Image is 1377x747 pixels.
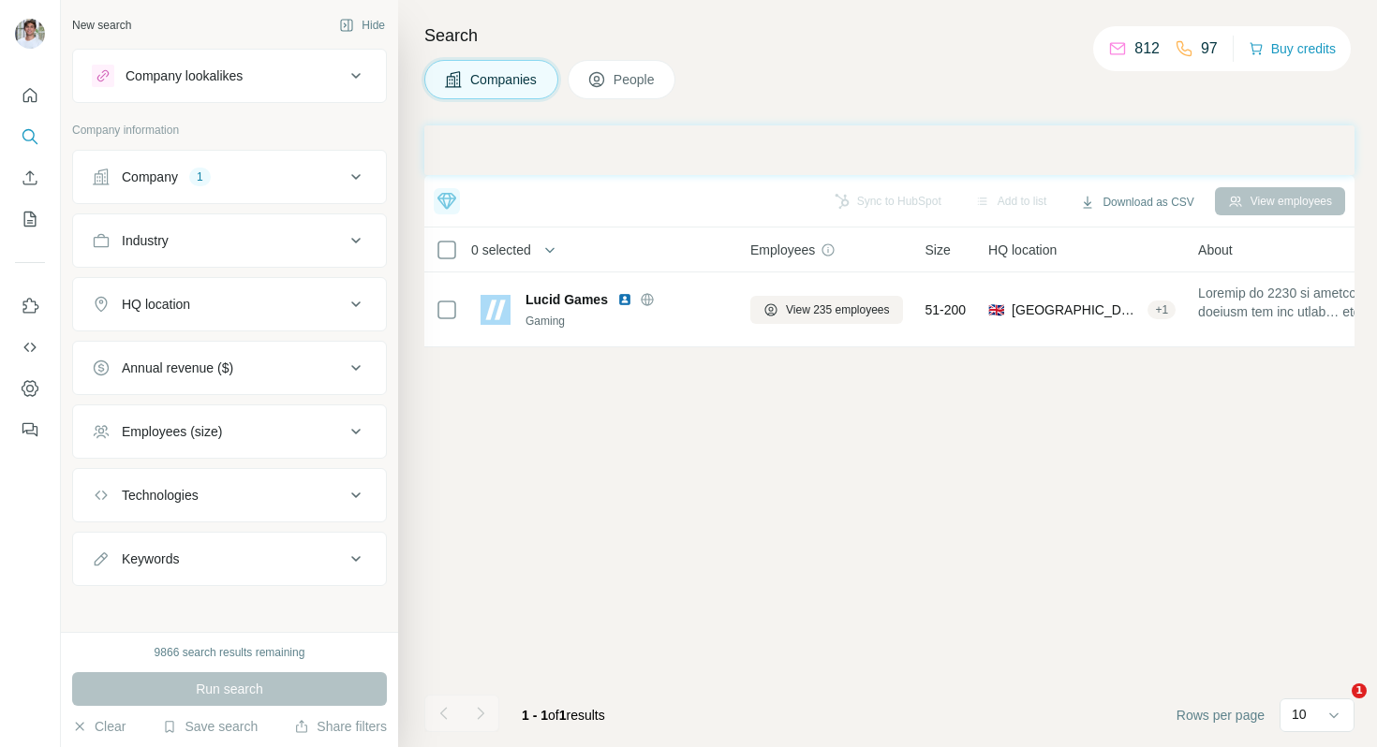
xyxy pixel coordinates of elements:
span: About [1198,241,1233,259]
div: Employees (size) [122,422,222,441]
span: 51-200 [925,300,967,319]
button: Company1 [73,154,386,199]
span: Lucid Games [526,290,608,309]
span: Employees [750,241,815,259]
button: Enrich CSV [15,161,45,195]
div: Technologies [122,486,199,505]
p: Company information [72,122,387,139]
img: Avatar [15,19,45,49]
button: Annual revenue ($) [73,345,386,390]
iframe: Banner [424,125,1355,175]
span: Companies [470,70,539,89]
button: Company lookalikes [73,53,386,98]
button: Download as CSV [1067,188,1207,216]
button: Technologies [73,473,386,518]
img: LinkedIn logo [617,292,632,307]
span: 1 [1352,683,1367,698]
span: of [548,708,559,723]
button: Search [15,120,45,154]
div: HQ location [122,295,190,314]
p: 97 [1201,37,1218,60]
button: Buy credits [1249,36,1336,62]
button: View 235 employees [750,296,903,324]
button: Quick start [15,79,45,112]
span: 1 - 1 [522,708,548,723]
button: Share filters [294,717,387,736]
button: Employees (size) [73,409,386,454]
button: Use Surfe API [15,330,45,364]
div: Keywords [122,549,179,568]
div: 1 [189,168,211,185]
button: My lists [15,202,45,236]
iframe: Intercom live chat [1313,683,1358,728]
div: + 1 [1147,301,1176,318]
div: Annual revenue ($) [122,359,233,377]
p: 812 [1134,37,1160,60]
button: Use Surfe on LinkedIn [15,289,45,323]
button: Dashboard [15,372,45,405]
div: Company [122,168,178,186]
button: Save search [162,717,258,736]
span: results [522,708,605,723]
button: Keywords [73,536,386,581]
h4: Search [424,22,1355,49]
button: Clear [72,717,126,736]
span: Size [925,241,951,259]
div: Gaming [526,313,728,330]
span: 1 [559,708,567,723]
p: 10 [1292,705,1307,724]
img: Logo of Lucid Games [481,295,511,325]
span: HQ location [988,241,1057,259]
span: 0 selected [471,241,531,259]
span: People [614,70,657,89]
button: Hide [326,11,398,39]
button: HQ location [73,282,386,327]
span: Rows per page [1177,706,1265,725]
span: [GEOGRAPHIC_DATA], [GEOGRAPHIC_DATA] [1012,300,1140,319]
div: 9866 search results remaining [155,644,305,661]
div: Company lookalikes [126,66,243,85]
button: Feedback [15,413,45,447]
button: Industry [73,218,386,263]
span: View 235 employees [786,301,890,318]
div: New search [72,17,131,34]
div: Industry [122,231,169,250]
span: 🇬🇧 [988,300,1004,319]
